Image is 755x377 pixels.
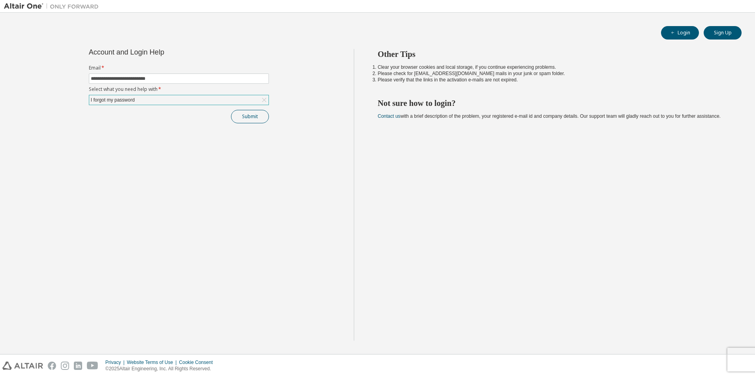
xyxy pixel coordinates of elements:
div: Cookie Consent [179,359,217,366]
div: I forgot my password [90,96,136,104]
li: Please check for [EMAIL_ADDRESS][DOMAIN_NAME] mails in your junk or spam folder. [378,70,728,77]
label: Select what you need help with [89,86,269,92]
li: Please verify that the links in the activation e-mails are not expired. [378,77,728,83]
div: Website Terms of Use [127,359,179,366]
div: Privacy [105,359,127,366]
img: youtube.svg [87,362,98,370]
p: © 2025 Altair Engineering, Inc. All Rights Reserved. [105,366,218,372]
h2: Not sure how to login? [378,98,728,108]
label: Email [89,65,269,71]
a: Contact us [378,113,400,119]
img: linkedin.svg [74,362,82,370]
div: I forgot my password [89,95,269,105]
h2: Other Tips [378,49,728,59]
button: Login [661,26,699,40]
button: Sign Up [704,26,742,40]
div: Account and Login Help [89,49,233,55]
span: with a brief description of the problem, your registered e-mail id and company details. Our suppo... [378,113,721,119]
img: facebook.svg [48,362,56,370]
img: instagram.svg [61,362,69,370]
button: Submit [231,110,269,123]
li: Clear your browser cookies and local storage, if you continue experiencing problems. [378,64,728,70]
img: altair_logo.svg [2,362,43,370]
img: Altair One [4,2,103,10]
